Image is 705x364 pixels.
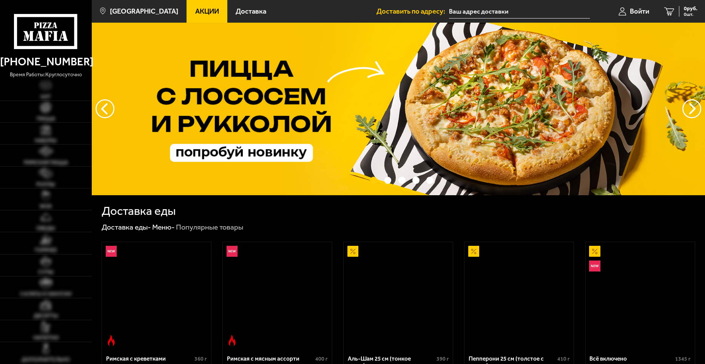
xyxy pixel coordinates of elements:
span: Салаты и закуски [20,291,71,296]
div: Всё включено [589,355,673,362]
span: Дополнительно [22,357,70,362]
span: 410 г [557,356,570,362]
span: Роллы [36,182,55,187]
span: Обеды [36,225,55,231]
a: Меню- [152,223,175,231]
span: Доставить по адресу: [376,8,449,15]
input: Ваш адрес доставки [449,5,590,19]
a: НовинкаОстрое блюдоРимская с креветками [102,242,211,350]
h1: Доставка еды [102,205,176,217]
button: точки переключения [384,177,392,184]
div: Популярные товары [176,222,243,232]
span: Десерты [34,313,58,318]
span: Пицца [37,116,55,121]
span: Супы [38,269,54,275]
span: Наборы [35,138,57,143]
span: Римская пицца [24,160,68,165]
img: Новинка [227,246,238,257]
img: Острое блюдо [227,335,238,346]
a: АкционныйАль-Шам 25 см (тонкое тесто) [344,242,453,350]
button: предыдущий [682,99,701,118]
span: Доставка [236,8,266,15]
a: Доставка еды- [102,223,151,231]
span: WOK [40,204,52,209]
button: точки переключения [412,177,420,184]
span: Акции [195,8,219,15]
img: Новинка [589,261,600,271]
a: АкционныйПепперони 25 см (толстое с сыром) [464,242,574,350]
span: Горячее [35,247,57,253]
span: [GEOGRAPHIC_DATA] [110,8,178,15]
img: Акционный [468,246,479,257]
span: Хит [40,94,51,99]
span: 360 г [194,356,207,362]
div: Римская с мясным ассорти [227,355,314,362]
span: 0 шт. [684,12,697,17]
a: НовинкаОстрое блюдоРимская с мясным ассорти [223,242,332,350]
button: точки переключения [370,177,377,184]
span: Войти [630,8,649,15]
button: следующий [96,99,114,118]
a: АкционныйНовинкаВсё включено [586,242,695,350]
button: точки переключения [398,177,406,184]
span: 400 г [315,356,328,362]
span: 0 руб. [684,6,697,11]
img: Острое блюдо [106,335,117,346]
img: Акционный [589,246,600,257]
div: Римская с креветками [106,355,193,362]
img: Акционный [347,246,358,257]
img: Новинка [106,246,117,257]
span: 1345 г [675,356,691,362]
span: 390 г [437,356,449,362]
button: точки переключения [426,177,433,184]
span: Напитки [33,335,59,340]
